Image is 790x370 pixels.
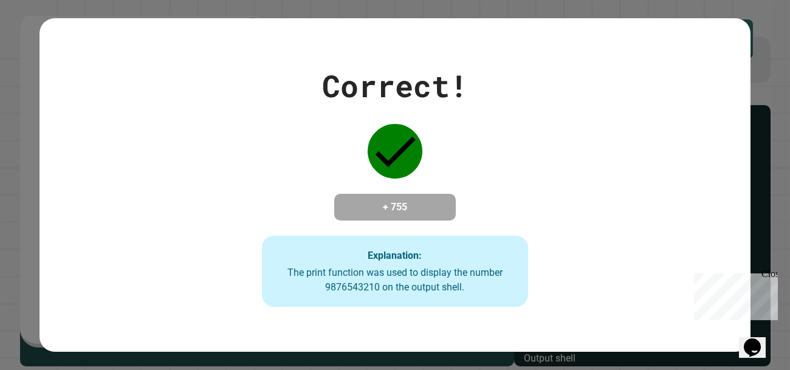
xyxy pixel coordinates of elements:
div: Chat with us now!Close [5,5,84,77]
iframe: chat widget [739,321,778,358]
div: Correct! [322,63,468,109]
iframe: chat widget [689,269,778,320]
h4: + 755 [346,200,444,214]
strong: Explanation: [368,249,422,261]
div: The print function was used to display the number 9876543210 on the output shell. [274,266,517,295]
